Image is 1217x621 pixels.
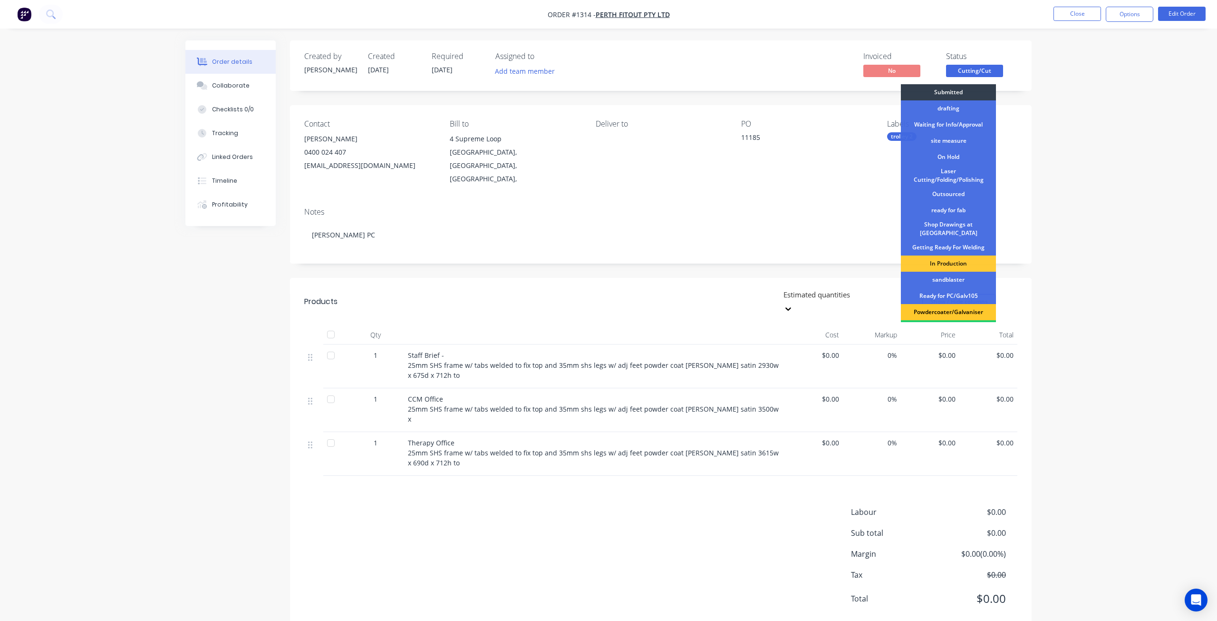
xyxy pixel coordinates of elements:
span: 0% [847,350,898,360]
div: Ready for Delivery [901,320,996,336]
button: Tracking [185,121,276,145]
span: $0.00 [936,569,1006,581]
div: Linked Orders [212,153,253,161]
button: Profitability [185,193,276,217]
div: Created by [304,52,357,61]
span: $0.00 [905,394,956,404]
div: Ready for PC/Galv105 [901,288,996,304]
div: Collaborate [212,81,250,90]
div: Shop Drawings at [GEOGRAPHIC_DATA] [901,218,996,239]
div: In Production [901,256,996,272]
div: Submitted [901,84,996,100]
div: Products [304,296,338,307]
span: Tax [851,569,936,581]
div: ready for fab [901,202,996,218]
div: Contact [304,119,435,128]
div: Assigned to [495,52,590,61]
img: Factory [17,7,31,21]
div: site measure [901,133,996,149]
span: Order #1314 - [548,10,596,19]
span: $0.00 [936,527,1006,539]
span: $0.00 [788,438,839,448]
div: trolley 2 [887,132,917,141]
div: 4 Supreme Loop[GEOGRAPHIC_DATA], [GEOGRAPHIC_DATA], [GEOGRAPHIC_DATA], [450,132,580,186]
div: Getting Ready For Welding [901,239,996,256]
span: $0.00 [905,438,956,448]
span: [DATE] [368,65,389,74]
button: Linked Orders [185,145,276,169]
div: Order details [212,58,252,66]
span: [DATE] [432,65,453,74]
div: sandblaster [901,272,996,288]
span: $0.00 [963,350,1014,360]
div: Price [901,325,959,345]
button: Close [1053,7,1101,21]
div: Tracking [212,129,238,138]
span: $0.00 ( 0.00 %) [936,548,1006,560]
button: Add team member [490,65,560,78]
div: Bill to [450,119,580,128]
div: On Hold [901,149,996,165]
span: $0.00 [963,438,1014,448]
div: Invoiced [863,52,935,61]
div: Cost [784,325,843,345]
div: [PERSON_NAME] [304,65,357,75]
span: $0.00 [963,394,1014,404]
span: $0.00 [788,394,839,404]
button: Timeline [185,169,276,193]
span: $0.00 [905,350,956,360]
div: Qty [347,325,404,345]
span: 1 [374,394,377,404]
div: Outsourced [901,186,996,202]
div: [GEOGRAPHIC_DATA], [GEOGRAPHIC_DATA], [GEOGRAPHIC_DATA], [450,146,580,186]
div: Deliver to [596,119,726,128]
span: $0.00 [936,506,1006,518]
span: Sub total [851,527,936,539]
span: 0% [847,394,898,404]
div: Status [946,52,1017,61]
div: drafting [901,100,996,117]
div: Labels [887,119,1017,128]
span: Staff Brief - 25mm SHS frame w/ tabs welded to fix top and 35mm shs legs w/ adj feet powder coat ... [408,351,781,380]
span: Margin [851,548,936,560]
button: Edit Order [1158,7,1206,21]
div: [EMAIL_ADDRESS][DOMAIN_NAME] [304,159,435,172]
div: [PERSON_NAME]0400 024 407[EMAIL_ADDRESS][DOMAIN_NAME] [304,132,435,172]
div: Profitability [212,200,248,209]
div: Created [368,52,420,61]
div: Required [432,52,484,61]
button: Cutting/Cut [946,65,1003,79]
span: CCM Office 25mm SHS frame w/ tabs welded to fix top and 35mm shs legs w/ adj feet powder coat [PE... [408,394,781,424]
span: Total [851,593,936,604]
div: Checklists 0/0 [212,105,254,114]
button: Order details [185,50,276,74]
div: Markup [843,325,901,345]
span: 1 [374,438,377,448]
div: Notes [304,207,1017,217]
button: Add team member [495,65,560,78]
span: 1 [374,350,377,360]
button: Options [1106,7,1153,22]
div: Open Intercom Messenger [1185,589,1207,611]
button: Checklists 0/0 [185,98,276,121]
div: PO [741,119,871,128]
div: Powdercoater/Galvaniser [901,304,996,320]
div: Total [959,325,1018,345]
button: Collaborate [185,74,276,98]
div: [PERSON_NAME] PC [304,220,1017,249]
div: 4 Supreme Loop [450,132,580,146]
div: 0400 024 407 [304,146,435,159]
div: Waiting for Info/Approval [901,117,996,133]
a: Perth Fitout PTY LTD [596,10,670,19]
div: Timeline [212,177,237,185]
span: $0.00 [936,590,1006,607]
span: No [863,65,920,77]
span: Therapy Office 25mm SHS frame w/ tabs welded to fix top and 35mm shs legs w/ adj feet powder coat... [408,438,781,467]
div: 11185 [741,132,860,146]
div: [PERSON_NAME] [304,132,435,146]
div: Laser Cutting/Folding/Polishing [901,165,996,186]
span: Cutting/Cut [946,65,1003,77]
span: 0% [847,438,898,448]
span: $0.00 [788,350,839,360]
